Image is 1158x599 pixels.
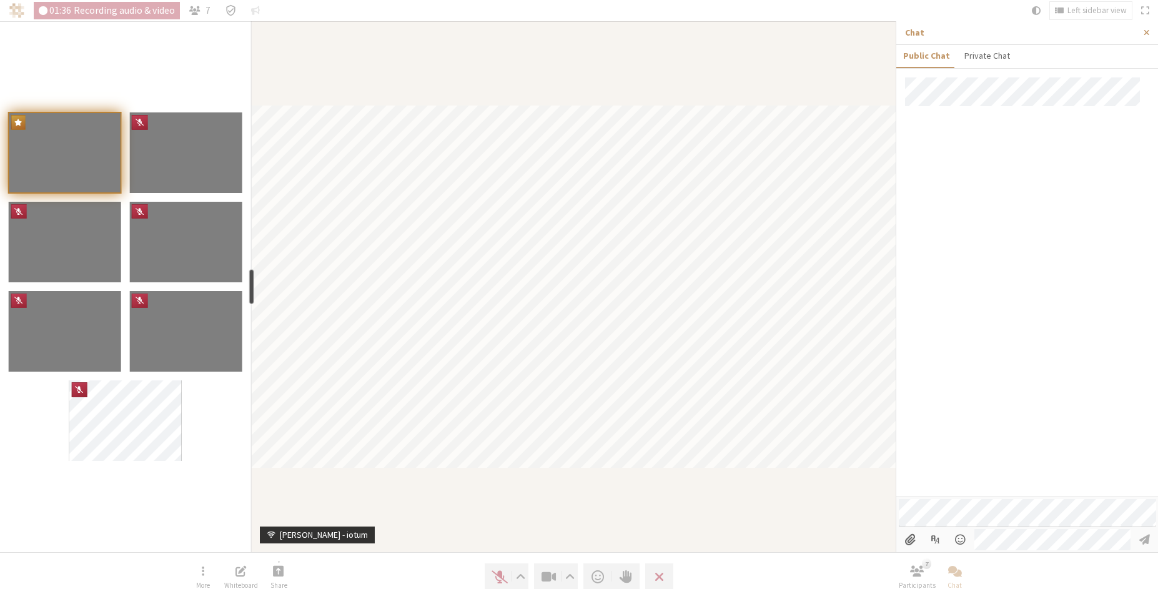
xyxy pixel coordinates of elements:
div: Audio & video [34,2,181,19]
p: Chat [905,26,1135,39]
div: [PERSON_NAME] - iotum [275,528,372,542]
button: Open participant list [899,560,934,593]
span: Share [270,582,287,589]
button: Open shared whiteboard [224,560,259,593]
button: Stop video (Alt+V) [534,563,578,589]
span: More [196,582,210,589]
button: Public Chat [896,45,957,67]
div: Meeting details Encryption enabled [220,2,242,19]
button: Fullscreen [1136,2,1154,19]
span: 01:36 [49,5,71,16]
button: Open menu [949,529,972,550]
button: Using system theme [1027,2,1046,19]
button: Video setting [562,563,578,589]
span: Chat [948,582,962,589]
button: Send message [1133,529,1156,550]
button: Open menu [186,560,220,593]
div: resize [249,269,254,304]
button: Close chat [938,560,972,593]
button: Raise hand [611,563,640,589]
button: Private Chat [957,45,1016,67]
span: Left sidebar view [1067,6,1127,16]
span: Whiteboard [224,582,258,589]
button: Open participant list [184,2,215,19]
button: Change layout [1050,2,1132,19]
button: Audio settings [512,563,528,589]
button: Conversation [246,2,265,19]
button: Show formatting [924,529,947,550]
button: Unmute (Alt+A) [485,563,528,589]
img: Iotum [9,3,24,18]
span: 7 [205,5,210,16]
div: 7 [922,558,931,568]
span: Recording audio & video [74,5,175,16]
span: Participants [899,582,936,589]
button: Leave meeting [645,563,673,589]
button: Start sharing [261,560,296,593]
button: Close sidebar [1135,21,1158,44]
button: Send a reaction [583,563,611,589]
section: Participant [251,21,896,552]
